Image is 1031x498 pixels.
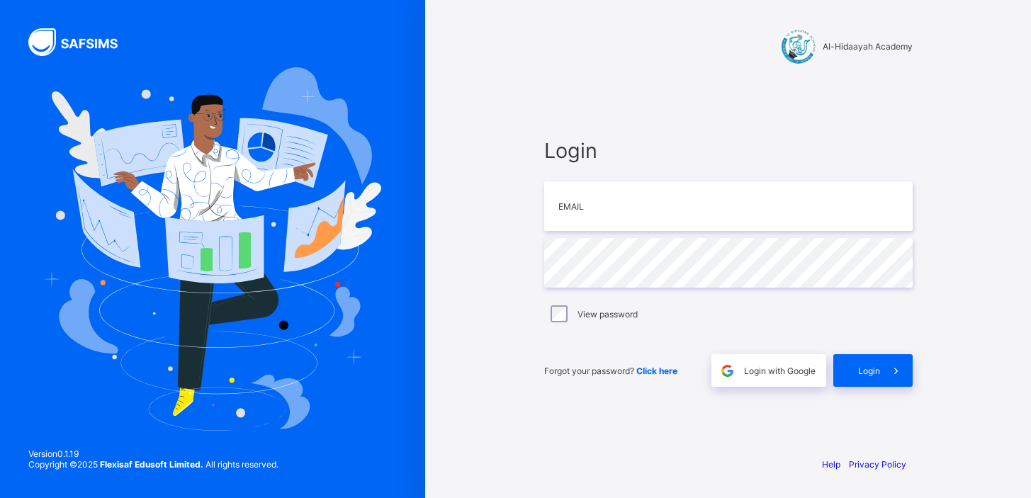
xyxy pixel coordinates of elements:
[849,459,906,470] a: Privacy Policy
[28,448,278,459] span: Version 0.1.19
[578,309,638,319] label: View password
[636,366,677,376] a: Click here
[28,28,135,56] img: SAFSIMS Logo
[744,366,816,376] span: Login with Google
[822,459,840,470] a: Help
[100,459,203,470] strong: Flexisaf Edusoft Limited.
[44,67,381,430] img: Hero Image
[719,363,736,379] img: google.396cfc9801f0270233282035f929180a.svg
[28,459,278,470] span: Copyright © 2025 All rights reserved.
[544,138,913,163] span: Login
[858,366,880,376] span: Login
[823,41,913,52] span: Al-Hidaayah Academy
[544,366,677,376] span: Forgot your password?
